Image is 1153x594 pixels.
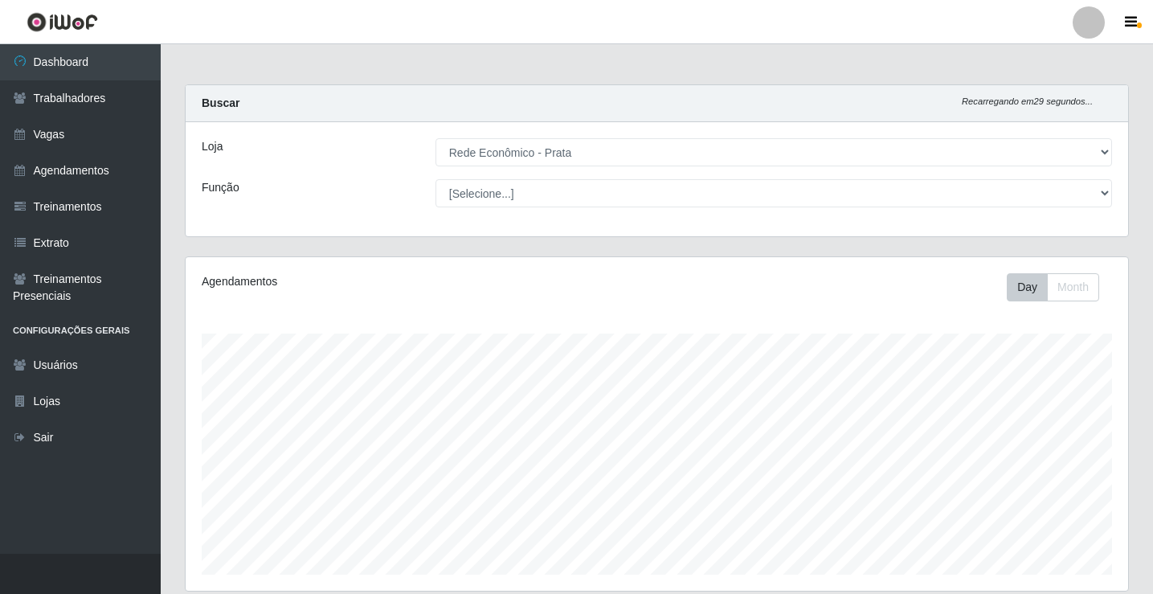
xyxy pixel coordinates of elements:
[27,12,98,32] img: CoreUI Logo
[202,273,567,290] div: Agendamentos
[1007,273,1099,301] div: First group
[202,179,239,196] label: Função
[962,96,1093,106] i: Recarregando em 29 segundos...
[1047,273,1099,301] button: Month
[1007,273,1048,301] button: Day
[202,96,239,109] strong: Buscar
[202,138,223,155] label: Loja
[1007,273,1112,301] div: Toolbar with button groups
